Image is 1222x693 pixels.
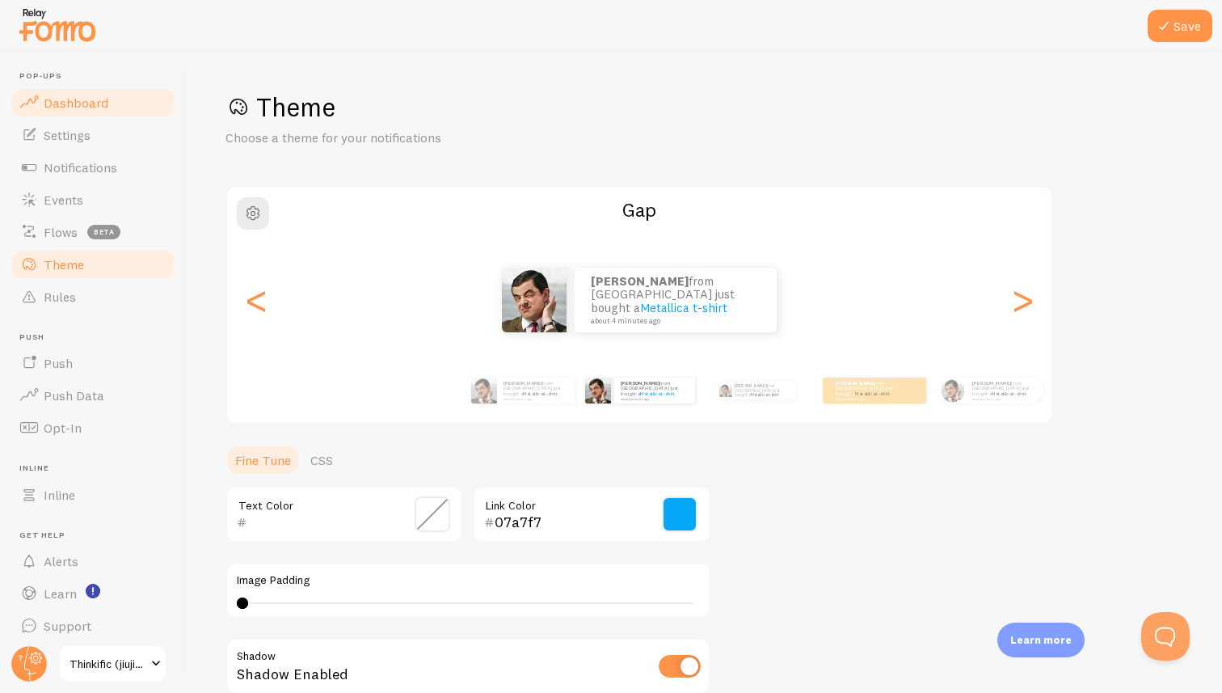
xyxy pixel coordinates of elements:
[10,216,176,248] a: Flows beta
[247,242,266,358] div: Previous slide
[44,585,77,602] span: Learn
[10,281,176,313] a: Rules
[10,379,176,412] a: Push Data
[1013,242,1032,358] div: Next slide
[301,444,343,476] a: CSS
[836,397,899,400] small: about 4 minutes ago
[855,391,890,397] a: Metallica t-shirt
[58,644,167,683] a: Thinkific (jiujitsu Five O)
[44,127,91,143] span: Settings
[1141,612,1190,661] iframe: Help Scout Beacon - Open
[19,71,176,82] span: Pop-ups
[992,391,1026,397] a: Metallica t-shirt
[941,378,964,402] img: Fomo
[10,184,176,216] a: Events
[237,573,699,588] label: Image Padding
[751,392,778,397] a: Metallica t-shirt
[621,380,659,387] strong: [PERSON_NAME]
[227,197,1051,222] h2: Gap
[836,380,900,400] p: from [GEOGRAPHIC_DATA] just bought a
[504,380,568,400] p: from [GEOGRAPHIC_DATA] just bought a
[471,378,497,404] img: Fomo
[735,383,767,388] strong: [PERSON_NAME]
[10,610,176,642] a: Support
[10,479,176,511] a: Inline
[972,380,1037,400] p: from [GEOGRAPHIC_DATA] just bought a
[504,380,542,387] strong: [PERSON_NAME]
[972,397,1035,400] small: about 4 minutes ago
[86,584,100,598] svg: <p>Watch New Feature Tutorials!</p>
[10,119,176,151] a: Settings
[10,151,176,184] a: Notifications
[523,391,558,397] a: Metallica t-shirt
[640,300,727,315] a: Metallica t-shirt
[591,275,761,325] p: from [GEOGRAPHIC_DATA] just bought a
[997,623,1085,657] div: Learn more
[718,384,731,397] img: Fomo
[10,545,176,577] a: Alerts
[225,91,1183,124] h1: Theme
[70,654,146,674] span: Thinkific (jiujitsu Five O)
[225,444,301,476] a: Fine Tune
[17,4,98,45] img: fomo-relay-logo-orange.svg
[44,95,108,111] span: Dashboard
[585,378,611,404] img: Fomo
[10,412,176,444] a: Opt-In
[1010,632,1072,648] p: Learn more
[44,224,78,240] span: Flows
[44,387,104,404] span: Push Data
[19,463,176,474] span: Inline
[44,256,84,273] span: Theme
[44,192,83,208] span: Events
[591,273,689,289] strong: [PERSON_NAME]
[19,332,176,343] span: Push
[44,159,117,175] span: Notifications
[972,380,1011,387] strong: [PERSON_NAME]
[836,380,874,387] strong: [PERSON_NAME]
[44,618,91,634] span: Support
[44,553,78,569] span: Alerts
[10,577,176,610] a: Learn
[504,397,567,400] small: about 4 minutes ago
[735,382,789,399] p: from [GEOGRAPHIC_DATA] just bought a
[44,420,82,436] span: Opt-In
[621,397,687,400] small: about 4 minutes ago
[502,268,567,332] img: Fomo
[10,248,176,281] a: Theme
[44,355,73,371] span: Push
[19,530,176,541] span: Get Help
[44,289,76,305] span: Rules
[87,225,120,239] span: beta
[591,317,756,325] small: about 4 minutes ago
[10,87,176,119] a: Dashboard
[621,380,689,400] p: from [GEOGRAPHIC_DATA] just bought a
[10,347,176,379] a: Push
[225,129,613,147] p: Choose a theme for your notifications
[44,487,75,503] span: Inline
[640,391,675,397] a: Metallica t-shirt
